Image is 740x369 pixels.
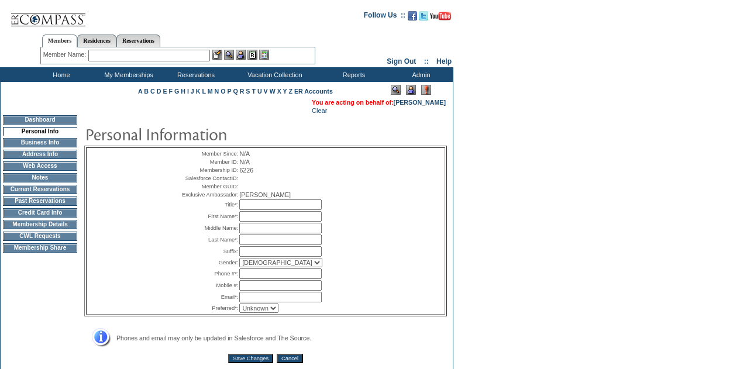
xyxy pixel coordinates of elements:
td: Follow Us :: [364,10,405,24]
td: Email*: [179,292,238,302]
a: Y [283,88,287,95]
img: b_calculator.gif [259,50,269,60]
td: Membership Details [3,220,77,229]
td: Past Reservations [3,196,77,206]
img: pgTtlPersonalInfo.gif [85,122,319,146]
td: Web Access [3,161,77,171]
a: Residences [77,35,116,47]
a: [PERSON_NAME] [394,99,446,106]
td: Middle Name: [179,223,238,233]
a: X [277,88,281,95]
a: Sign Out [387,57,416,65]
td: Membership ID: [179,167,238,174]
img: Address Info [84,328,111,347]
a: W [270,88,276,95]
a: Members [42,35,78,47]
a: Z [288,88,292,95]
img: Become our fan on Facebook [408,11,417,20]
a: K [196,88,201,95]
img: Impersonate [236,50,246,60]
a: J [191,88,194,95]
a: Become our fan on Facebook [408,15,417,22]
span: [PERSON_NAME] [239,191,291,198]
td: Personal Info [3,127,77,136]
td: Home [26,67,94,82]
td: Vacation Collection [228,67,319,82]
input: Save Changes [228,354,273,363]
a: H [181,88,185,95]
td: Business Info [3,138,77,147]
div: Member Name: [43,50,88,60]
img: View Mode [391,85,401,95]
td: Exclusive Ambassador: [179,191,238,198]
a: Subscribe to our YouTube Channel [430,15,451,22]
td: My Memberships [94,67,161,82]
a: O [221,88,225,95]
a: R [240,88,245,95]
img: b_edit.gif [212,50,222,60]
a: C [150,88,155,95]
td: Gender: [179,258,238,267]
td: Member ID: [179,158,238,165]
td: Address Info [3,150,77,159]
td: Admin [386,67,453,82]
a: N [215,88,219,95]
a: B [144,88,149,95]
td: Notes [3,173,77,182]
a: D [157,88,161,95]
span: Phones and email may only be updated in Salesforce and The Source. [116,334,311,342]
a: A [138,88,142,95]
td: First Name*: [179,211,238,222]
span: You are acting on behalf of: [312,99,446,106]
td: CWL Requests [3,232,77,241]
td: Salesforce ContactID: [179,175,238,182]
span: N/A [239,150,250,157]
input: Cancel [277,354,303,363]
a: E [163,88,167,95]
a: Follow us on Twitter [419,15,428,22]
span: N/A [239,158,250,165]
a: L [202,88,205,95]
a: Help [436,57,452,65]
span: 6226 [239,167,253,174]
img: View [224,50,234,60]
img: Compass Home [10,3,86,27]
td: Phone #*: [179,268,238,279]
a: F [168,88,173,95]
img: Subscribe to our YouTube Channel [430,12,451,20]
img: Impersonate [406,85,416,95]
a: ER Accounts [294,88,333,95]
a: I [187,88,189,95]
td: Suffix: [179,246,238,257]
a: Reservations [116,35,160,47]
td: Credit Card Info [3,208,77,218]
img: Log Concern/Member Elevation [421,85,431,95]
td: Dashboard [3,115,77,125]
td: Preferred*: [179,304,238,313]
a: S [246,88,250,95]
td: Reservations [161,67,228,82]
a: M [208,88,213,95]
img: Reservations [247,50,257,60]
a: T [252,88,256,95]
td: Last Name*: [179,234,238,245]
td: Mobile #: [179,280,238,291]
td: Membership Share [3,243,77,253]
img: Follow us on Twitter [419,11,428,20]
td: Title*: [179,199,238,210]
a: Q [233,88,238,95]
td: Reports [319,67,386,82]
a: Clear [312,107,327,114]
span: :: [424,57,429,65]
a: G [174,88,179,95]
a: V [264,88,268,95]
td: Member GUID: [179,183,238,190]
td: Current Reservations [3,185,77,194]
a: P [227,88,231,95]
td: Member Since: [179,150,238,157]
a: U [257,88,262,95]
